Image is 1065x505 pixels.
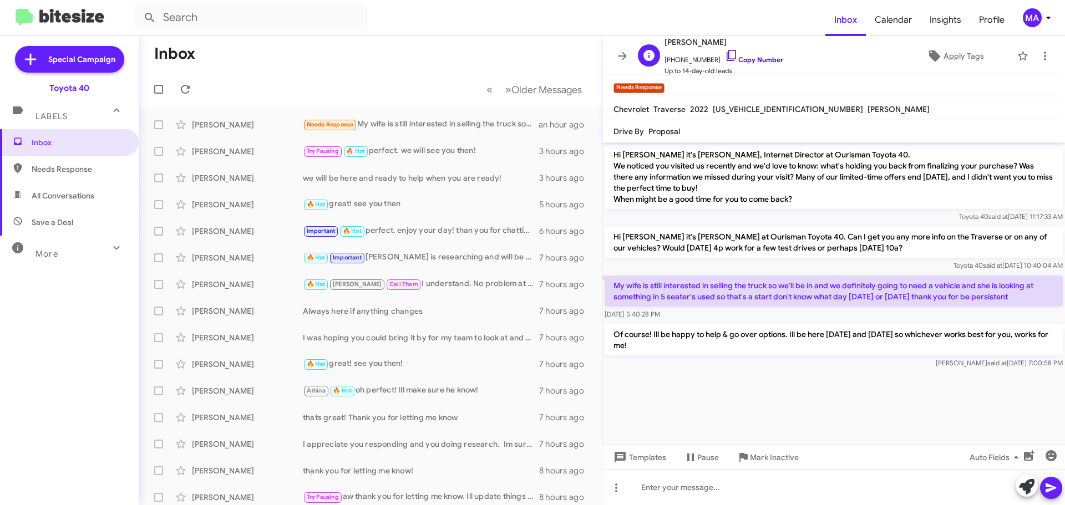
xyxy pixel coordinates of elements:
span: Special Campaign [48,54,115,65]
div: 7 hours ago [539,412,593,423]
div: [PERSON_NAME] [192,146,303,157]
span: [PERSON_NAME] [665,35,783,49]
div: I appreciate you responding and you doing research. Im surprised our number and your research has... [303,438,539,450]
div: 7 hours ago [539,359,593,370]
button: Auto Fields [961,447,1032,467]
div: [PERSON_NAME] [192,359,303,370]
span: said at [988,212,1008,221]
span: Toyota 40 [DATE] 10:40:04 AM [954,261,1063,269]
span: [PHONE_NUMBER] [665,49,783,65]
span: 🔥 Hot [333,387,352,394]
a: Special Campaign [15,46,124,73]
span: Call Them [389,280,418,288]
div: [PERSON_NAME] [192,226,303,237]
span: Try Pausing [307,493,339,501]
span: [US_VEHICLE_IDENTIFICATION_NUMBER] [713,104,863,114]
div: 7 hours ago [539,279,593,290]
div: [PERSON_NAME] is researching and will be reaching out to you [303,251,539,264]
a: Insights [921,4,970,36]
span: 2022 [690,104,708,114]
div: perfect. enjoy your day! than you for chatting with me [303,225,539,237]
div: [PERSON_NAME] [192,438,303,450]
input: Search [134,4,367,31]
small: Needs Response [613,83,665,93]
div: 8 hours ago [539,465,593,476]
span: » [505,83,511,96]
div: 7 hours ago [539,438,593,450]
div: [PERSON_NAME] [192,199,303,210]
span: 🔥 Hot [307,360,326,368]
span: [PERSON_NAME] [333,280,382,288]
div: [PERSON_NAME] [192,119,303,130]
span: Chevrolet [613,104,649,114]
span: 🔥 Hot [346,147,365,155]
h1: Inbox [154,45,195,63]
a: Calendar [866,4,921,36]
span: Auto Fields [970,447,1023,467]
div: perfect. we will see you then! [303,145,539,157]
span: Traverse [653,104,686,114]
span: 🔥 Hot [307,254,326,261]
span: Try Pausing [307,147,339,155]
span: Templates [611,447,666,467]
span: Needs Response [32,164,126,175]
span: 🔥 Hot [307,201,326,208]
div: aw thank you for letting me know. Ill update things and hopefully in the future we can help you! [303,491,539,503]
div: we will be here and ready to help when you are ready! [303,172,539,183]
span: More [35,249,58,259]
div: 6 hours ago [539,226,593,237]
span: Important [307,227,336,234]
span: Athina [307,387,326,394]
span: Proposal [648,126,680,136]
span: Mark Inactive [750,447,799,467]
div: I understand. No problem at all [303,278,539,290]
div: 3 hours ago [539,146,593,157]
div: oh perfect! Ill make sure he know! [303,384,539,397]
span: « [486,83,493,96]
div: [PERSON_NAME] [192,305,303,317]
div: [PERSON_NAME] [192,172,303,183]
div: 5 hours ago [539,199,593,210]
span: All Conversations [32,190,94,201]
div: 7 hours ago [539,252,593,263]
div: [PERSON_NAME] [192,492,303,503]
span: [DATE] 5:40:28 PM [605,310,660,318]
span: Inbox [32,137,126,148]
p: Hi [PERSON_NAME] it's [PERSON_NAME] at Ourisman Toyota 40. Can I get you any more info on the Tra... [605,227,1063,258]
div: I was hoping you could bring it by for my team to look at and give you a solid number [303,332,539,343]
button: Previous [480,78,499,101]
div: [PERSON_NAME] [192,412,303,423]
div: 3 hours ago [539,172,593,183]
span: Important [333,254,362,261]
div: 8 hours ago [539,492,593,503]
div: [PERSON_NAME] [192,465,303,476]
a: Copy Number [725,55,783,64]
div: [PERSON_NAME] [192,279,303,290]
span: Up to 14-day-old leads [665,65,783,76]
span: [PERSON_NAME] [DATE] 7:00:58 PM [936,359,1063,367]
div: 7 hours ago [539,332,593,343]
p: Of course! Ill be happy to help & go over options. Ill be here [DATE] and [DATE] so whichever wor... [605,324,1063,355]
div: [PERSON_NAME] [192,332,303,343]
span: Toyota 40 [DATE] 11:17:33 AM [959,212,1063,221]
span: Inbox [825,4,866,36]
div: MA [1023,8,1042,27]
a: Profile [970,4,1013,36]
button: Mark Inactive [728,447,808,467]
div: thats great! Thank you for letting me know [303,412,539,423]
div: Toyota 40 [49,83,89,94]
span: Save a Deal [32,217,73,228]
button: Templates [602,447,675,467]
span: said at [987,359,1007,367]
span: Drive By [613,126,644,136]
span: Labels [35,111,68,121]
div: thank you for letting me know! [303,465,539,476]
div: Always here if anything changes [303,305,539,317]
button: Pause [675,447,728,467]
span: 🔥 Hot [307,280,326,288]
p: My wife is still interested in selling the truck so we'll be in and we definitely going to need a... [605,276,1063,307]
div: [PERSON_NAME] [192,252,303,263]
p: Hi [PERSON_NAME] it's [PERSON_NAME], Internet Director at Ourisman Toyota 40. We noticed you visi... [605,145,1063,209]
span: 🔥 Hot [343,227,362,234]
